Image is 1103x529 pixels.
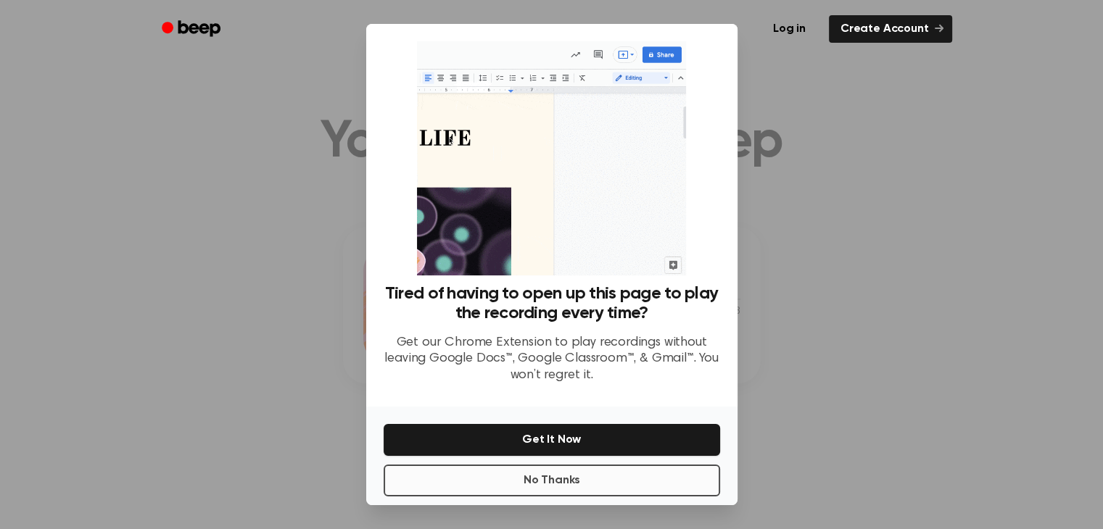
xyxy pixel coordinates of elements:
[152,15,234,43] a: Beep
[384,424,720,456] button: Get It Now
[417,41,686,275] img: Beep extension in action
[829,15,952,43] a: Create Account
[384,465,720,496] button: No Thanks
[384,284,720,323] h3: Tired of having to open up this page to play the recording every time?
[384,335,720,384] p: Get our Chrome Extension to play recordings without leaving Google Docs™, Google Classroom™, & Gm...
[759,12,820,46] a: Log in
